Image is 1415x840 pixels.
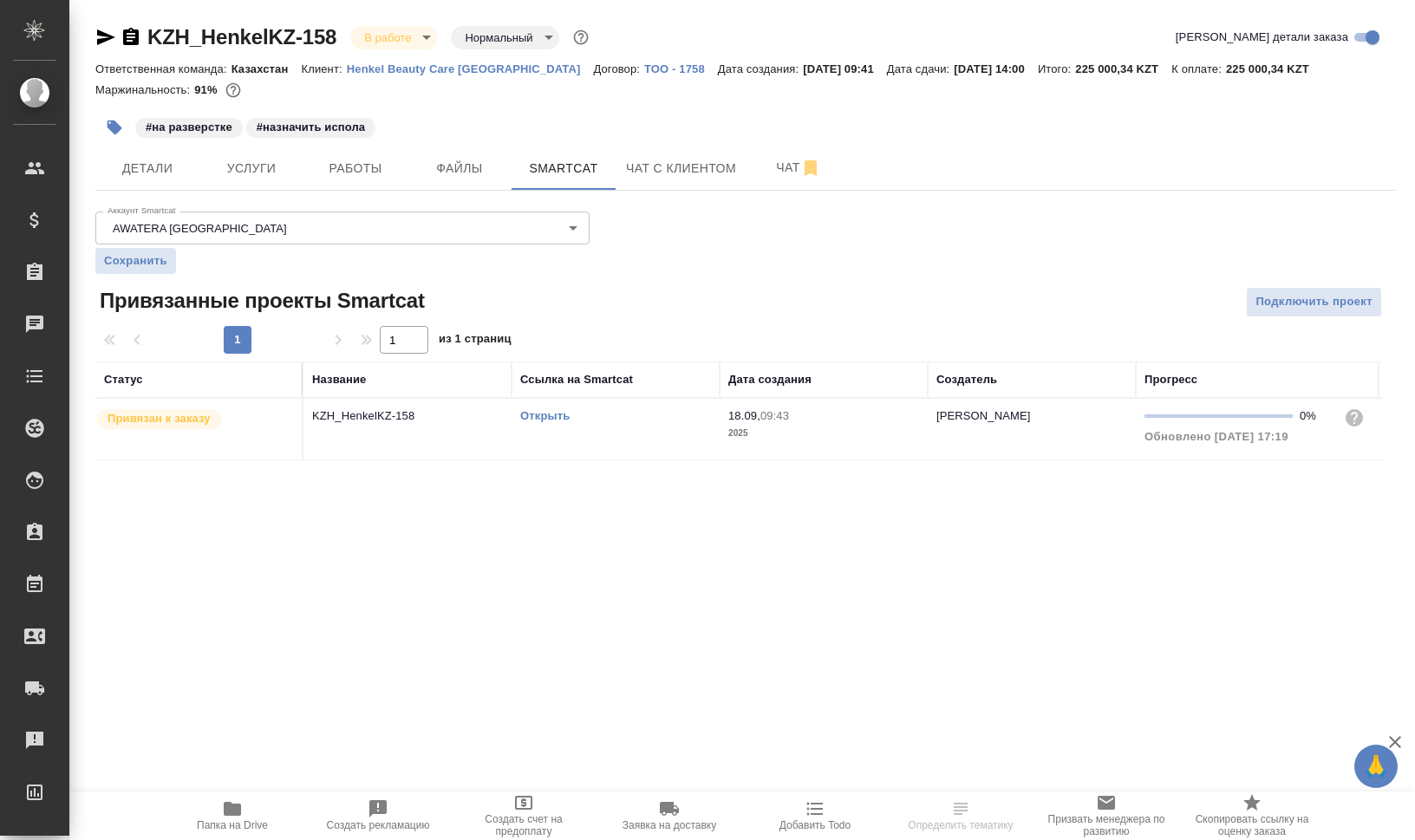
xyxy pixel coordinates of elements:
button: 0.00 KZT; 2863.50 RUB; [222,79,245,101]
p: Привязан к заказу [108,410,211,427]
span: Подключить проект [1255,292,1373,312]
button: Доп статусы указывают на важность/срочность заказа [570,26,592,49]
div: Создатель [936,371,997,388]
div: Ссылка на Smartcat [520,371,633,388]
span: Smartcat [522,158,605,179]
button: Подключить проект [1246,287,1382,317]
a: Открыть [520,409,570,422]
span: на разверстке [134,119,245,133]
button: Скопировать ссылку [121,27,141,48]
div: AWATERA [GEOGRAPHIC_DATA] [95,212,590,244]
span: Услуги [210,158,293,179]
span: Привязанные проекты Smartcat [95,287,425,315]
p: #назначить испола [257,119,365,136]
span: Файлы [418,158,501,179]
div: Прогресс [1144,371,1197,388]
div: Название [312,371,366,388]
svg: Отписаться [800,158,821,179]
p: Ответственная команда: [95,62,231,75]
p: [DATE] 09:41 [803,62,887,75]
button: 🙏 [1354,745,1398,788]
div: Дата создания [728,371,812,388]
button: AWATERA [GEOGRAPHIC_DATA] [108,221,292,236]
span: [PERSON_NAME] детали заказа [1176,29,1348,46]
p: 09:43 [760,409,789,422]
span: 🙏 [1361,748,1391,785]
div: Статус [104,371,143,388]
p: [PERSON_NAME] [936,409,1031,422]
p: 2025 [728,425,919,442]
p: Дата сдачи: [887,62,954,75]
p: К оплате: [1171,62,1226,75]
button: Нормальный [460,30,538,45]
span: Чат с клиентом [626,158,736,179]
div: 0% [1300,407,1330,425]
p: KZH_HenkelKZ-158 [312,407,503,425]
button: В работе [359,30,416,45]
a: ТОО - 1758 [644,61,718,75]
span: Чат [757,157,840,179]
p: [DATE] 14:00 [954,62,1038,75]
p: Маржинальность: [95,83,194,96]
p: 225 000,34 KZT [1075,62,1171,75]
p: Итого: [1038,62,1075,75]
p: 18.09, [728,409,760,422]
button: Добавить тэг [95,108,134,147]
span: из 1 страниц [439,329,512,354]
button: Скопировать ссылку для ЯМессенджера [95,27,116,48]
p: 225 000,34 KZT [1226,62,1322,75]
span: Детали [106,158,189,179]
span: Сохранить [104,252,167,270]
p: Henkel Beauty Care [GEOGRAPHIC_DATA] [347,62,594,75]
button: Сохранить [95,248,176,274]
span: Работы [314,158,397,179]
p: #на разверстке [146,119,232,136]
p: 91% [194,83,221,96]
span: назначить испола [245,119,377,133]
p: Договор: [593,62,644,75]
p: ТОО - 1758 [644,62,718,75]
p: Дата создания: [718,62,803,75]
p: Казахстан [231,62,302,75]
div: В работе [451,26,558,49]
a: Henkel Beauty Care [GEOGRAPHIC_DATA] [347,61,594,75]
p: Клиент: [301,62,346,75]
a: KZH_HenkelKZ-158 [147,25,336,49]
div: В работе [350,26,437,49]
span: Обновлено [DATE] 17:19 [1144,430,1288,443]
